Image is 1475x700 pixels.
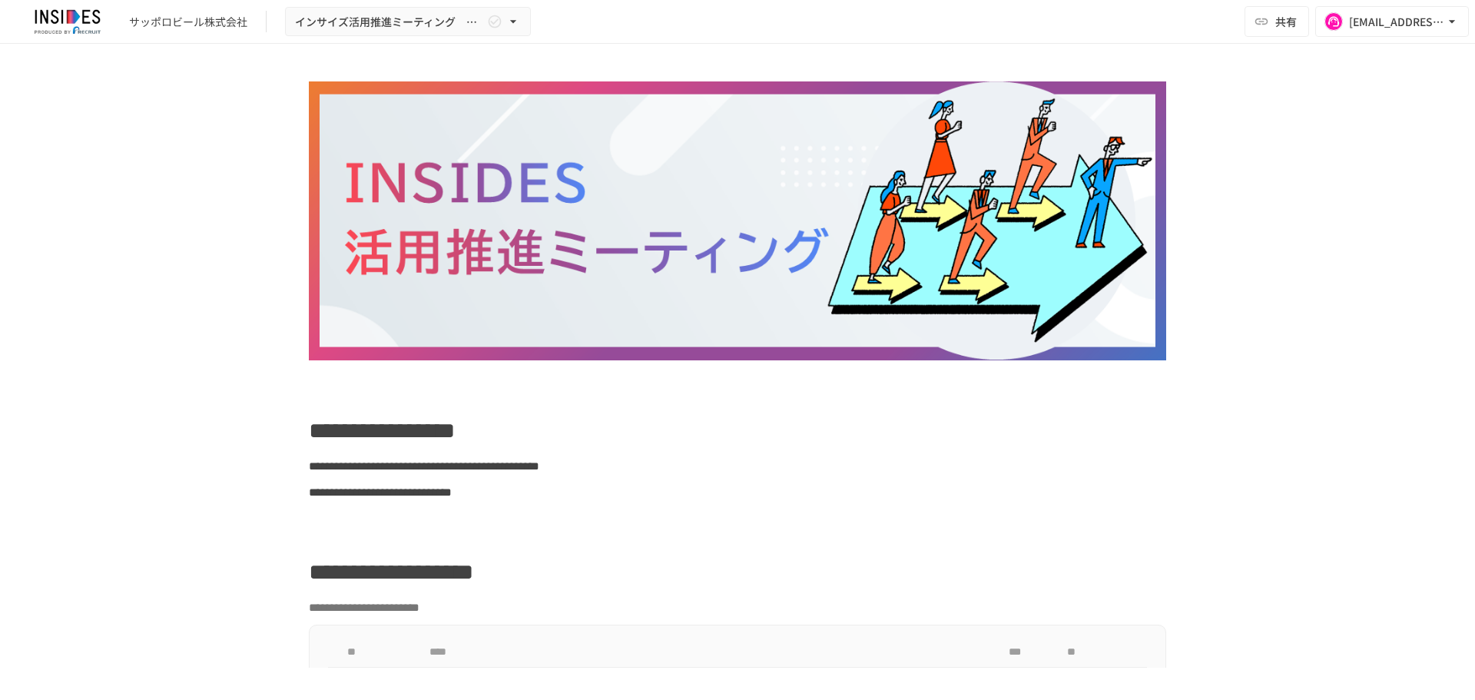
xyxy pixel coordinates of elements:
span: インサイズ活用推進ミーティング ～[DATE]～ [295,12,484,32]
button: [EMAIL_ADDRESS][DOMAIN_NAME] [1315,6,1469,37]
div: [EMAIL_ADDRESS][DOMAIN_NAME] [1349,12,1444,32]
button: インサイズ活用推進ミーティング ～[DATE]～ [285,7,531,37]
img: O5DqIo9zSHPn2EzYg8ZhOL68XrMhaihYNmSUcJ1XRkK [309,81,1166,360]
img: JmGSPSkPjKwBq77AtHmwC7bJguQHJlCRQfAXtnx4WuV [18,9,117,34]
div: サッポロビール株式会社 [129,14,247,30]
button: 共有 [1245,6,1309,37]
span: 共有 [1275,13,1297,30]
